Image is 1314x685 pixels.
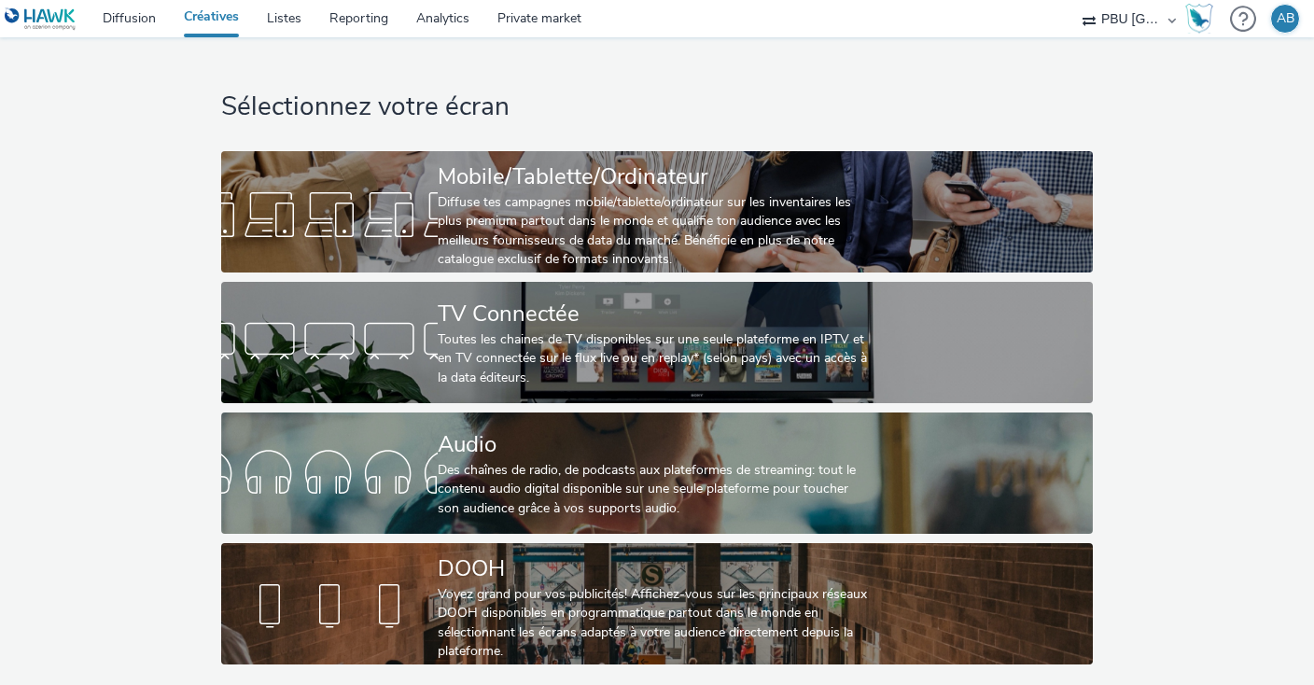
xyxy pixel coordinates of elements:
[221,90,1093,125] h1: Sélectionnez votre écran
[438,585,870,662] div: Voyez grand pour vos publicités! Affichez-vous sur les principaux réseaux DOOH disponibles en pro...
[221,151,1093,273] a: Mobile/Tablette/OrdinateurDiffuse tes campagnes mobile/tablette/ordinateur sur les inventaires le...
[1277,5,1294,33] div: AB
[438,552,870,585] div: DOOH
[221,412,1093,534] a: AudioDes chaînes de radio, de podcasts aux plateformes de streaming: tout le contenu audio digita...
[438,161,870,193] div: Mobile/Tablette/Ordinateur
[438,461,870,518] div: Des chaînes de radio, de podcasts aux plateformes de streaming: tout le contenu audio digital dis...
[438,428,870,461] div: Audio
[438,330,870,387] div: Toutes les chaines de TV disponibles sur une seule plateforme en IPTV et en TV connectée sur le f...
[438,193,870,270] div: Diffuse tes campagnes mobile/tablette/ordinateur sur les inventaires les plus premium partout dan...
[221,282,1093,403] a: TV ConnectéeToutes les chaines de TV disponibles sur une seule plateforme en IPTV et en TV connec...
[5,7,77,31] img: undefined Logo
[221,543,1093,664] a: DOOHVoyez grand pour vos publicités! Affichez-vous sur les principaux réseaux DOOH disponibles en...
[1185,4,1221,34] a: Hawk Academy
[1185,4,1213,34] img: Hawk Academy
[438,298,870,330] div: TV Connectée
